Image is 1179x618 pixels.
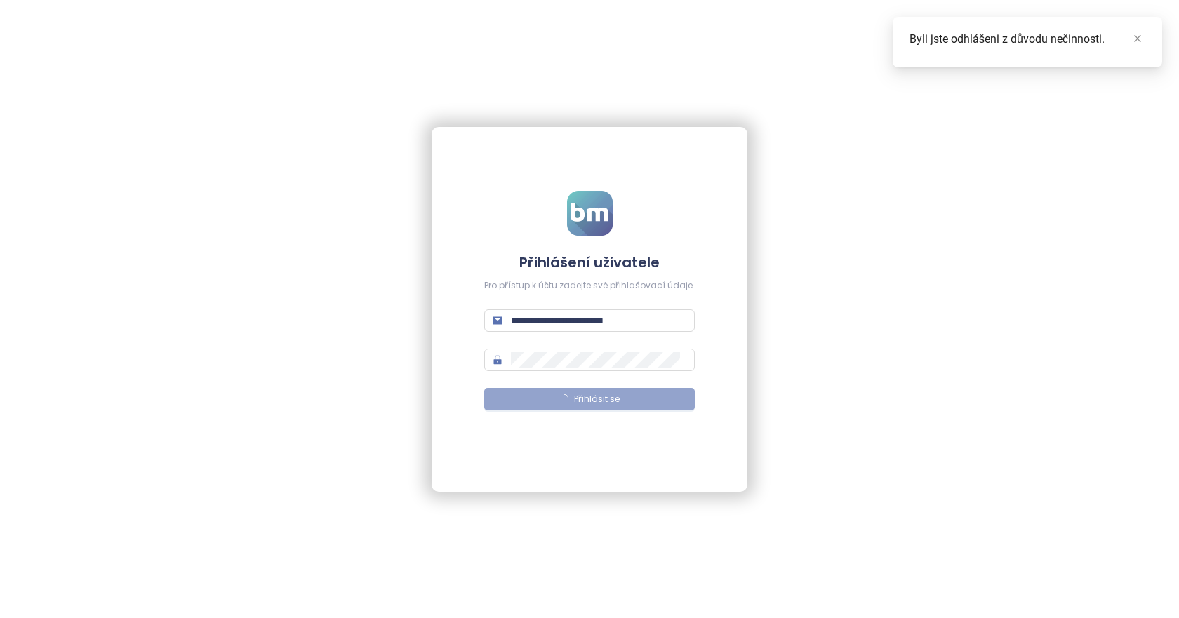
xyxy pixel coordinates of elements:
[484,253,695,272] h4: Přihlášení uživatele
[484,279,695,293] div: Pro přístup k účtu zadejte své přihlašovací údaje.
[493,316,502,325] span: mail
[493,355,502,365] span: lock
[574,393,620,406] span: Přihlásit se
[484,388,695,410] button: Přihlásit se
[1133,34,1143,43] span: close
[910,31,1145,48] div: Byli jste odhlášeni z důvodu nečinnosti.
[567,191,613,236] img: logo
[559,394,568,403] span: loading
